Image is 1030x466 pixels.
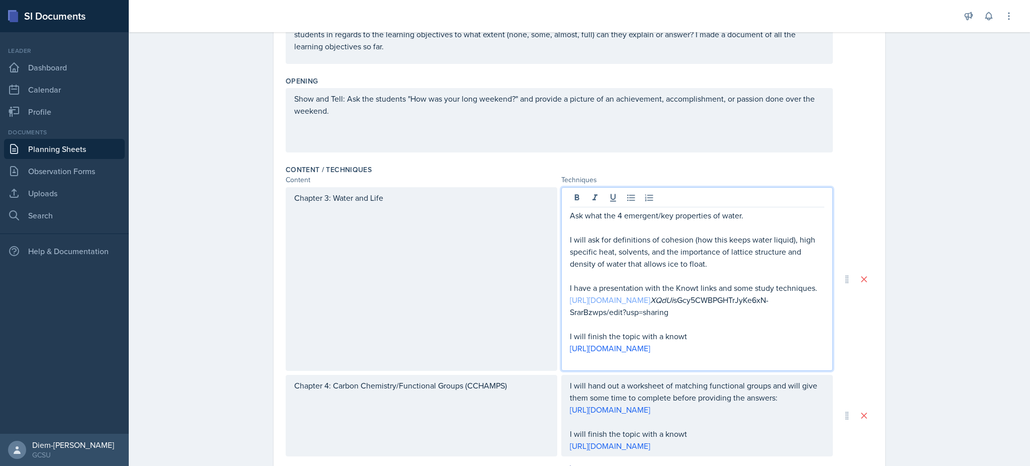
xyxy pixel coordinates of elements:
em: XQdUi [650,294,673,305]
a: Dashboard [4,57,125,77]
p: Chapter 4: Carbon Chemistry/Functional Groups (CCHAMPS) [294,379,549,392]
p: sGcy5CWBPGHTrJyKe6xN-SrarBzwps/edit?usp=sharing [570,294,824,318]
p: I will ask for definitions of cohesion (how this keeps water liquid), high specific heat, solvent... [570,234,824,270]
p: Chapter 3: Water and Life [294,192,549,204]
div: Content [286,175,557,185]
p: Ask what the 4 emergent/key properties of water. [570,209,824,221]
a: Observation Forms [4,161,125,181]
div: Documents [4,128,125,137]
div: Leader [4,46,125,55]
a: [URL][DOMAIN_NAME] [570,343,650,354]
a: [URL][DOMAIN_NAME] [570,404,650,415]
p: Show and Tell: Ask the students "How was your long weekend?" and provide a picture of an achievem... [294,93,824,117]
a: [URL][DOMAIN_NAME] [570,440,650,451]
p: I will hand out a worksheet of matching functional groups and will give them some time to complet... [570,379,824,404]
a: Profile [4,102,125,122]
a: Search [4,205,125,225]
p: I have a presentation with the Knowt links and some study techniques. [570,282,824,294]
div: GCSU [32,450,114,460]
p: I will finish the topic with a knowt [570,330,824,342]
a: [URL][DOMAIN_NAME] [570,294,650,305]
div: Help & Documentation [4,241,125,261]
p: I will finish the topic with a knowt [570,428,824,440]
a: Uploads [4,183,125,203]
div: Techniques [561,175,833,185]
label: Opening [286,76,318,86]
label: Content / Techniques [286,165,372,175]
div: Diem-[PERSON_NAME] [32,440,114,450]
a: Calendar [4,80,125,100]
a: Planning Sheets [4,139,125,159]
